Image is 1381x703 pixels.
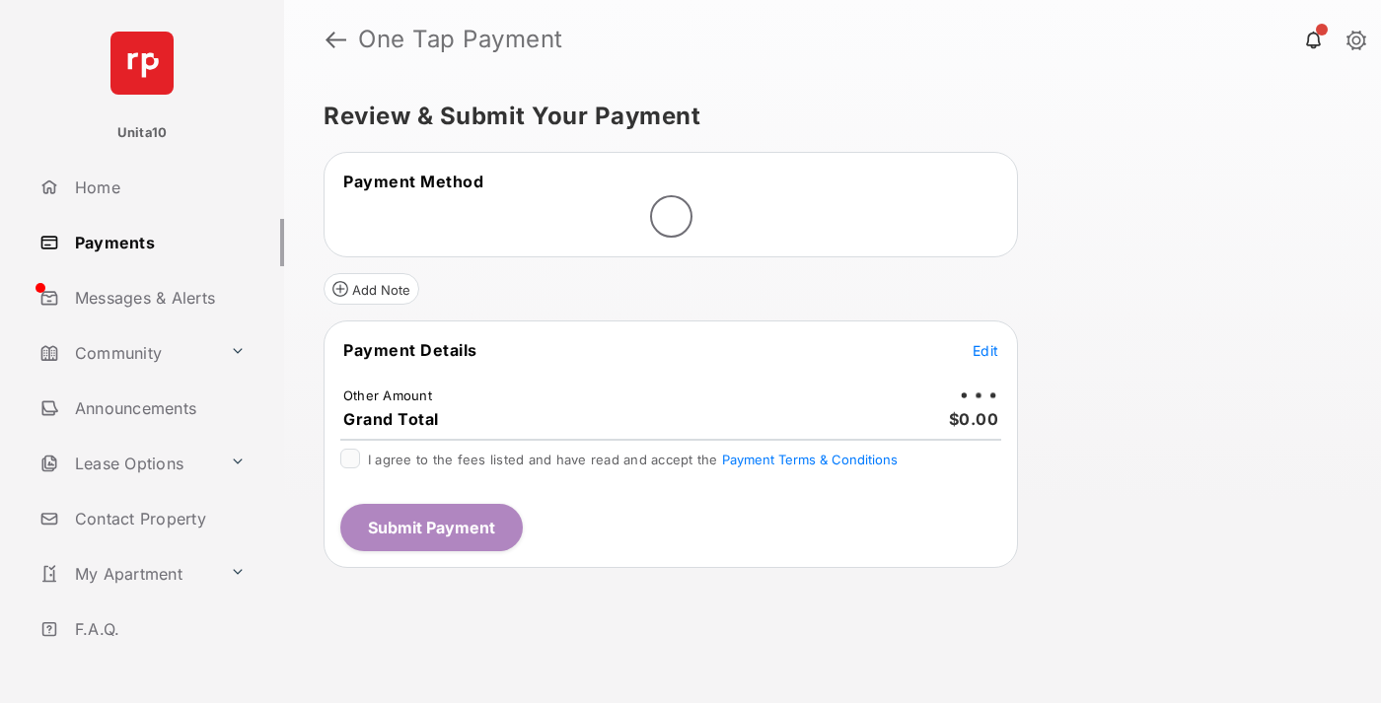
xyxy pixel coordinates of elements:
[117,123,168,143] p: Unita10
[973,342,998,359] span: Edit
[324,105,1326,128] h5: Review & Submit Your Payment
[32,440,222,487] a: Lease Options
[722,452,898,467] button: I agree to the fees listed and have read and accept the
[342,387,433,404] td: Other Amount
[32,274,284,321] a: Messages & Alerts
[110,32,174,95] img: svg+xml;base64,PHN2ZyB4bWxucz0iaHR0cDovL3d3dy53My5vcmcvMjAwMC9zdmciIHdpZHRoPSI2NCIgaGVpZ2h0PSI2NC...
[343,172,483,191] span: Payment Method
[368,452,898,467] span: I agree to the fees listed and have read and accept the
[949,409,999,429] span: $0.00
[32,495,284,542] a: Contact Property
[973,340,998,360] button: Edit
[340,504,523,551] button: Submit Payment
[358,28,563,51] strong: One Tap Payment
[32,329,222,377] a: Community
[343,409,439,429] span: Grand Total
[32,385,284,432] a: Announcements
[324,273,419,305] button: Add Note
[32,219,284,266] a: Payments
[32,605,284,653] a: F.A.Q.
[32,164,284,211] a: Home
[343,340,477,360] span: Payment Details
[32,550,222,598] a: My Apartment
